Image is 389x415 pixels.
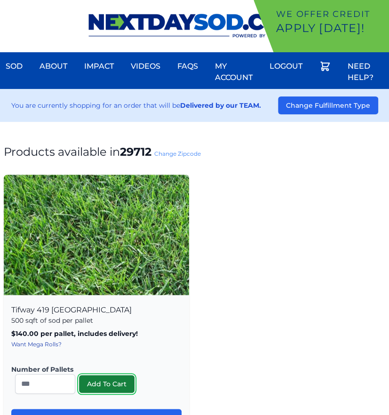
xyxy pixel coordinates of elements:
[4,175,189,313] img: Tifway 419 Bermuda Product Image
[154,150,201,157] a: Change Zipcode
[342,55,389,89] a: Need Help?
[278,96,378,114] button: Change Fulfillment Type
[11,329,182,338] p: $140.00 per pallet
[264,55,308,78] a: Logout
[11,365,174,374] label: Number of Pallets
[209,55,258,89] a: My Account
[276,8,385,21] p: We offer Credit
[4,144,385,160] h1: Products available in
[180,101,261,110] strong: Delivered by our TEAM.
[11,341,62,348] a: Want Mega Rolls?
[276,21,385,36] p: Apply [DATE]!
[79,375,135,393] button: Add To Cart
[172,55,204,78] a: FAQs
[120,145,151,159] strong: 29712
[34,55,73,78] a: About
[11,316,182,325] p: 500 sqft of sod per pallet
[74,329,138,338] span: , includes delivery!
[79,55,119,78] a: Impact
[125,55,166,78] a: Videos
